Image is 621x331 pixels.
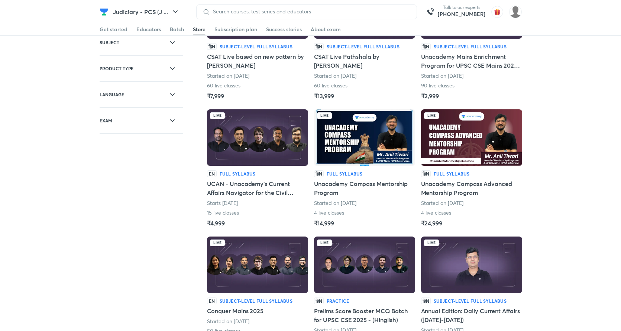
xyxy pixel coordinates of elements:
[314,237,415,293] img: Batch Thumbnail
[193,26,206,33] div: Store
[314,72,356,80] p: Started on [DATE]
[207,318,249,325] p: Started on [DATE]
[207,219,225,228] h5: ₹4,999
[207,72,249,80] p: Started on [DATE]
[434,298,507,304] h6: Subject-level full syllabus
[317,240,332,246] div: Live
[509,6,522,18] img: Abdul Ramzeen
[220,170,256,177] h6: Full Syllabus
[434,43,507,50] h6: Subject-level full syllabus
[314,219,334,228] h5: ₹14,999
[311,23,341,35] a: About exam
[207,237,308,293] img: Batch Thumbnail
[207,43,217,50] p: हिN
[424,112,439,119] div: Live
[314,179,415,197] h5: Unacademy Compass Mentorship Program
[207,170,217,177] p: EN
[327,170,363,177] h6: Full Syllabus
[220,43,292,50] h6: Subject-level full syllabus
[421,298,431,304] p: हिN
[314,199,356,207] p: Started on [DATE]
[314,52,415,70] h5: CSAT Live Pathshala by [PERSON_NAME]
[207,91,224,100] h5: ₹7,999
[136,26,161,33] div: Educators
[100,117,112,124] h6: EXAM
[438,4,485,10] p: Talk to our experts
[207,199,238,207] p: Starts [DATE]
[207,82,241,89] p: 60 live classes
[327,43,400,50] h6: Subject-level full syllabus
[421,52,522,70] h5: Unacademy Mains Enrichment Program for UPSC CSE Mains 2025 (All - GS I, II, III, IV & Essay)
[314,91,334,100] h5: ₹13,999
[136,23,161,35] a: Educators
[421,237,522,293] img: Batch Thumbnail
[421,179,522,197] h5: Unacademy Compass Advanced Mentorship Program
[100,23,127,35] a: Get started
[207,298,217,304] p: EN
[314,109,415,166] img: Batch Thumbnail
[421,209,452,216] p: 4 live classes
[421,170,431,177] p: हिN
[214,23,257,35] a: Subscription plan
[193,23,206,35] a: Store
[314,306,415,324] h5: Prelims Score Booster MCQ Batch for UPSC CSE 2025 - (Hinglish)
[424,240,439,246] div: Live
[170,26,184,33] div: Batch
[438,10,485,18] a: [PHONE_NUMBER]
[327,298,349,304] h6: Practice
[100,26,127,33] div: Get started
[314,209,345,216] p: 4 live classes
[421,43,431,50] p: हिN
[266,26,302,33] div: Success stories
[210,9,411,15] input: Search courses, test series and educators
[100,91,124,98] h6: LANGUAGE
[314,82,348,89] p: 60 live classes
[207,109,308,166] img: Batch Thumbnail
[207,209,239,216] p: 15 live classes
[109,4,184,19] button: Judiciary - PCS (J ...
[421,306,522,324] h5: Annual Edition: Daily Current Affairs ([DATE]-[DATE])
[100,39,119,46] h6: SUBJECT
[423,4,438,19] img: call-us
[491,6,503,18] img: avatar
[214,26,257,33] div: Subscription plan
[421,199,463,207] p: Started on [DATE]
[311,26,341,33] div: About exam
[314,298,324,304] p: हिN
[317,112,332,119] div: Live
[434,170,470,177] h6: Full Syllabus
[170,23,184,35] a: Batch
[421,72,463,80] p: Started on [DATE]
[207,179,308,197] h5: UCAN - Unacademy's Current Affairs Navigator for the Civil Services Examination
[421,219,442,228] h5: ₹24,999
[100,65,133,72] h6: PRODUCT TYPE
[314,43,324,50] p: हिN
[207,306,264,315] h5: Conquer Mains 2025
[210,240,225,246] div: Live
[421,91,439,100] h5: ₹2,999
[266,23,302,35] a: Success stories
[421,109,522,166] img: Batch Thumbnail
[100,7,109,16] img: Company Logo
[314,170,324,177] p: हिN
[210,112,225,119] div: Live
[220,298,292,304] h6: Subject-level full syllabus
[421,82,455,89] p: 90 live classes
[207,52,308,70] h5: CSAT Live based on new pattern by [PERSON_NAME]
